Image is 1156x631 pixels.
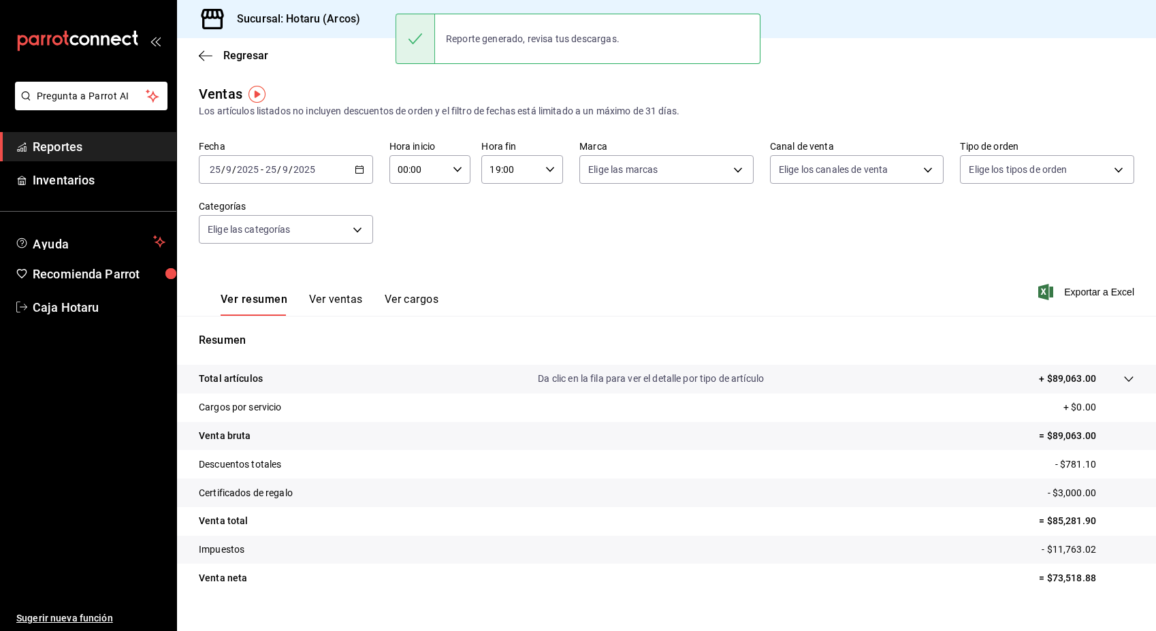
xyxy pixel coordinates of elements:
p: = $73,518.88 [1039,571,1134,585]
span: Sugerir nueva función [16,611,165,626]
span: Reportes [33,137,165,156]
p: + $0.00 [1063,400,1134,415]
label: Canal de venta [770,142,944,151]
button: Regresar [199,49,268,62]
span: Regresar [223,49,268,62]
button: Exportar a Excel [1041,284,1134,300]
input: ---- [293,164,316,175]
input: ---- [236,164,259,175]
span: Caja Hotaru [33,298,165,317]
label: Categorías [199,201,373,211]
img: Tooltip marker [248,86,266,103]
p: Total artículos [199,372,263,386]
div: Reporte generado, revisa tus descargas. [435,24,630,54]
label: Tipo de orden [960,142,1134,151]
span: Pregunta a Parrot AI [37,89,146,103]
p: + $89,063.00 [1039,372,1096,386]
span: / [277,164,281,175]
div: Ventas [199,84,242,104]
a: Pregunta a Parrot AI [10,99,167,113]
label: Fecha [199,142,373,151]
button: Ver cargos [385,293,439,316]
p: Certificados de regalo [199,486,293,500]
div: Los artículos listados no incluyen descuentos de orden y el filtro de fechas está limitado a un m... [199,104,1134,118]
p: Venta bruta [199,429,251,443]
div: navigation tabs [221,293,438,316]
span: Inventarios [33,171,165,189]
p: Venta neta [199,571,247,585]
p: - $11,763.02 [1042,543,1134,557]
p: = $85,281.90 [1039,514,1134,528]
p: Da clic en la fila para ver el detalle por tipo de artículo [538,372,764,386]
span: / [289,164,293,175]
p: Resumen [199,332,1134,349]
span: Elige los tipos de orden [969,163,1067,176]
p: - $781.10 [1055,457,1134,472]
span: - [261,164,263,175]
span: Elige las categorías [208,223,291,236]
p: Descuentos totales [199,457,281,472]
h3: Sucursal: Hotaru (Arcos) [226,11,360,27]
span: Recomienda Parrot [33,265,165,283]
label: Hora fin [481,142,563,151]
span: / [232,164,236,175]
input: -- [282,164,289,175]
p: Cargos por servicio [199,400,282,415]
p: - $3,000.00 [1048,486,1134,500]
button: open_drawer_menu [150,35,161,46]
span: Ayuda [33,233,148,250]
input: -- [265,164,277,175]
input: -- [225,164,232,175]
button: Pregunta a Parrot AI [15,82,167,110]
label: Hora inicio [389,142,471,151]
input: -- [209,164,221,175]
p: Impuestos [199,543,244,557]
span: Elige las marcas [588,163,658,176]
span: Elige los canales de venta [779,163,888,176]
label: Marca [579,142,754,151]
span: / [221,164,225,175]
p: Venta total [199,514,248,528]
p: = $89,063.00 [1039,429,1134,443]
button: Ver resumen [221,293,287,316]
button: Ver ventas [309,293,363,316]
